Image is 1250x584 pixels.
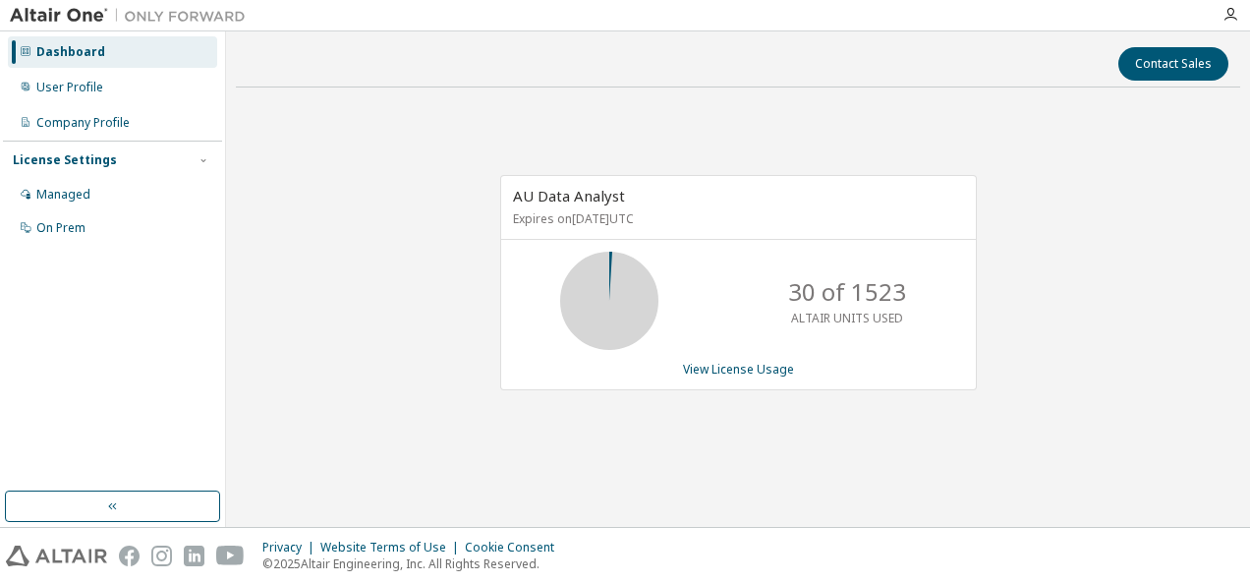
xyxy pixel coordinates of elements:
div: Managed [36,187,90,203]
img: instagram.svg [151,546,172,566]
div: Privacy [262,540,320,555]
img: youtube.svg [216,546,245,566]
p: 30 of 1523 [788,275,906,309]
p: ALTAIR UNITS USED [791,310,903,326]
div: On Prem [36,220,85,236]
div: User Profile [36,80,103,95]
p: Expires on [DATE] UTC [513,210,959,227]
img: Altair One [10,6,256,26]
div: Dashboard [36,44,105,60]
img: linkedin.svg [184,546,204,566]
div: Cookie Consent [465,540,566,555]
img: altair_logo.svg [6,546,107,566]
div: Company Profile [36,115,130,131]
p: © 2025 Altair Engineering, Inc. All Rights Reserved. [262,555,566,572]
img: facebook.svg [119,546,140,566]
div: License Settings [13,152,117,168]
button: Contact Sales [1118,47,1228,81]
span: AU Data Analyst [513,186,625,205]
a: View License Usage [683,361,794,378]
div: Website Terms of Use [320,540,465,555]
